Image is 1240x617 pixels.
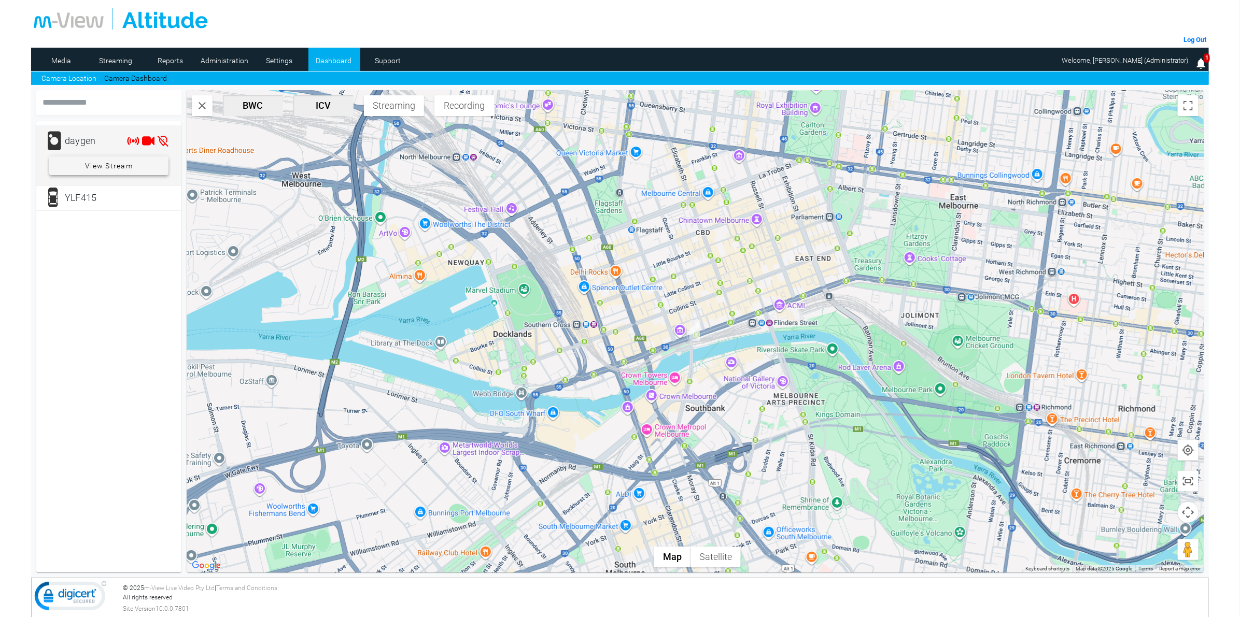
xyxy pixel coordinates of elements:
button: BWC [223,95,283,116]
a: Streaming [91,53,141,68]
button: Toggle fullscreen view [1178,95,1199,116]
button: Show all cameras [1178,471,1199,492]
button: Recording [434,95,495,116]
span: ICV [298,100,349,111]
a: Support [363,53,413,68]
span: Recording [439,100,490,111]
span: Welcome, [PERSON_NAME] (Administrator) [1062,56,1188,64]
a: Log Out [1183,36,1206,44]
button: Show user location [1178,440,1199,461]
a: Report a map error [1159,566,1201,571]
button: Drag Pegman onto the map to open Street View [1178,539,1199,560]
div: daygen [65,131,122,151]
span: Map data ©2025 Google [1076,566,1132,571]
a: Open this area in Google Maps (opens a new window) [189,559,223,572]
button: Search [192,95,213,116]
button: View Stream [49,156,168,175]
button: Map camera controls [1178,502,1199,523]
div: Site Version [123,604,1206,613]
span: 10.0.0.7801 [156,604,189,613]
span: BWC [227,100,279,111]
div: YLF415 [65,188,122,208]
img: Google [189,559,223,572]
a: Administration [200,53,250,68]
button: Show street map [654,547,691,567]
button: Keyboard shortcuts [1025,565,1069,572]
span: 1 [1204,53,1210,63]
a: Terms and Conditions [216,584,277,592]
img: svg+xml,%3Csvg%20xmlns%3D%22http%3A%2F%2Fwww.w3.org%2F2000%2Fsvg%22%20height%3D%2224%22%20viewBox... [196,99,208,112]
div: © 2025 | All rights reserved [123,583,1206,613]
span: Streaming [368,100,420,111]
span: View Stream [85,156,133,175]
a: Camera Location [41,73,96,84]
a: Camera Dashboard [104,73,167,84]
a: Media [36,53,87,68]
a: Settings [254,53,304,68]
img: DigiCert Secured Site Seal [34,581,107,616]
a: Terms (opens in new tab) [1138,566,1153,571]
img: svg+xml,%3Csvg%20xmlns%3D%22http%3A%2F%2Fwww.w3.org%2F2000%2Fsvg%22%20height%3D%2224%22%20viewBox... [1182,475,1194,487]
a: Reports [145,53,195,68]
a: m-View Live Video Pty Ltd [144,584,215,592]
button: ICV [293,95,354,116]
img: svg+xml,%3Csvg%20xmlns%3D%22http%3A%2F%2Fwww.w3.org%2F2000%2Fsvg%22%20height%3D%2224%22%20viewBox... [1182,444,1194,456]
button: Show satellite imagery [691,547,741,567]
div: YLF415 [689,320,700,341]
a: Dashboard [308,53,359,68]
button: Streaming [364,95,424,116]
img: bell25.png [1195,58,1207,70]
